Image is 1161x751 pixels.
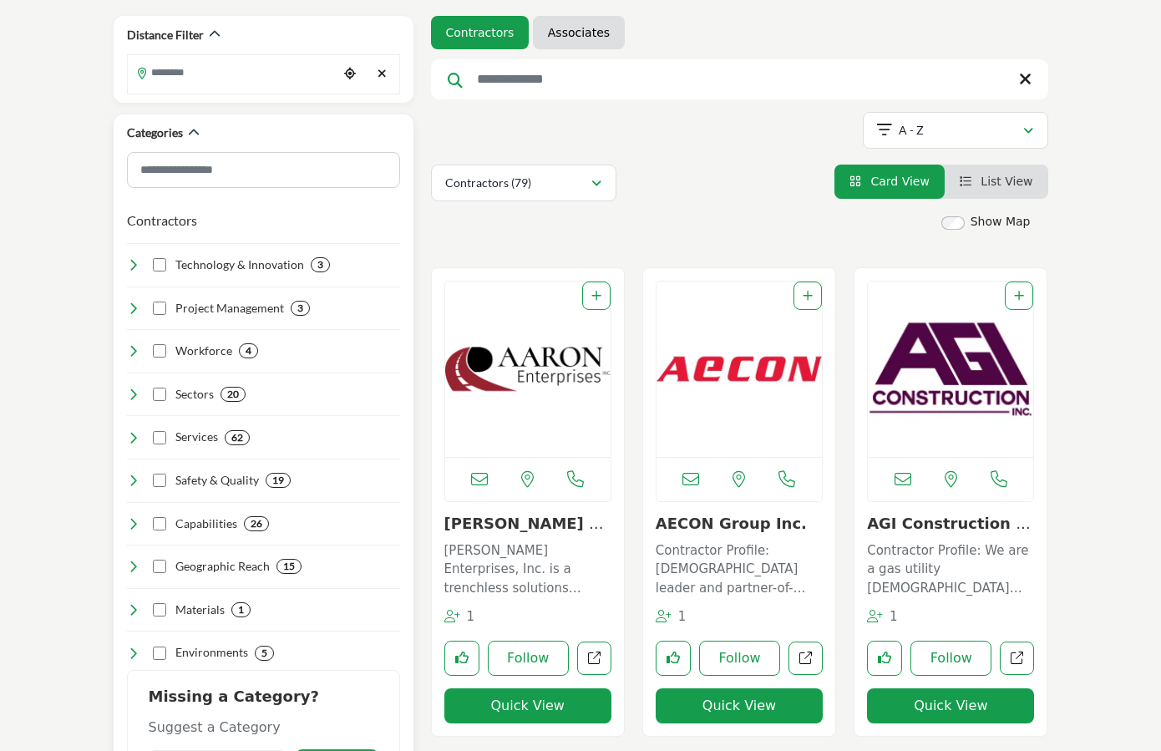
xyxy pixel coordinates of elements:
p: A - Z [899,122,924,139]
button: A - Z [863,112,1048,149]
h4: Materials: Expertise in handling, fabricating, and installing a wide range of pipeline materials ... [175,601,225,618]
a: View Card [849,175,930,188]
div: 62 Results For Services [225,430,250,445]
a: AGI Construction Inc... [867,515,1032,551]
h3: AGI Construction Inc. [867,515,1034,533]
h2: Distance Filter [127,27,204,43]
a: Open aecon-utilities-ltd in new tab [788,642,823,676]
input: Select Project Management checkbox [153,302,166,315]
div: 4 Results For Workforce [239,343,258,358]
a: Add To List [1014,289,1024,302]
span: 1 [890,609,898,624]
b: 3 [297,302,303,314]
img: AECON Group Inc. [657,282,822,457]
input: Select Sectors checkbox [153,388,166,401]
p: [PERSON_NAME] Enterprises, Inc. is a trenchless solutions contractor focusing on trenchless utili... [444,541,611,598]
b: 3 [317,259,323,271]
input: Search Keyword [431,59,1048,99]
div: 3 Results For Technology & Innovation [311,257,330,272]
button: Quick View [656,688,823,723]
div: 26 Results For Capabilities [244,516,269,531]
div: Choose your current location [337,56,362,92]
div: Followers [444,607,475,627]
input: Search Location [128,56,338,89]
input: Select Workforce checkbox [153,344,166,358]
button: Follow [699,641,780,676]
h3: Aaron Enterprises Inc. [444,515,611,533]
b: 20 [227,388,239,400]
div: 19 Results For Safety & Quality [266,473,291,488]
b: 26 [251,518,262,530]
a: Open Listing in new tab [657,282,822,457]
img: Aaron Enterprises Inc. [445,282,611,457]
a: Contractor Profile: We are a gas utility [DEMOGRAPHIC_DATA] employing over 300 workers and servic... [867,537,1034,598]
h4: Sectors: Serving multiple industries, including oil & gas, water, sewer, electric power, and tele... [175,386,214,403]
button: Like listing [656,641,691,676]
div: 1 Results For Materials [231,602,251,617]
h4: Services: Comprehensive offerings for pipeline construction, maintenance, and repair across vario... [175,429,218,445]
div: 3 Results For Project Management [291,301,310,316]
button: Contractors [127,211,197,231]
input: Select Environments checkbox [153,647,166,660]
li: List View [945,165,1048,199]
h4: Safety & Quality: Unwavering commitment to ensuring the highest standards of safety, compliance, ... [175,472,259,489]
li: Card View [834,165,945,199]
span: 1 [466,609,474,624]
b: 4 [246,345,251,357]
a: [PERSON_NAME] Enterprises In... [444,515,611,551]
button: Like listing [867,641,902,676]
a: Contractor Profile: [DEMOGRAPHIC_DATA] leader and partner-of-choice in construction and infrastru... [656,537,823,598]
a: AECON Group Inc. [656,515,807,532]
span: 1 [678,609,687,624]
span: Card View [870,175,929,188]
div: 5 Results For Environments [255,646,274,661]
p: Contractor Profile: [DEMOGRAPHIC_DATA] leader and partner-of-choice in construction and infrastru... [656,541,823,598]
div: Clear search location [370,56,394,92]
b: 62 [231,432,243,444]
button: Quick View [444,688,611,723]
h2: Categories [127,124,183,141]
h4: Capabilities: Specialized skills and equipment for executing complex projects using advanced tech... [175,515,237,532]
input: Select Safety & Quality checkbox [153,474,166,487]
h2: Missing a Category? [149,688,378,718]
a: Add To List [803,289,813,302]
label: Show Map [971,213,1031,231]
div: 20 Results For Sectors [221,387,246,402]
b: 19 [272,474,284,486]
a: Open agi-construction-inc in new tab [1000,642,1034,676]
a: Add To List [591,289,601,302]
h4: Geographic Reach: Extensive coverage across various regions, states, and territories to meet clie... [175,558,270,575]
span: Suggest a Category [149,719,281,735]
a: View List [960,175,1033,188]
input: Select Technology & Innovation checkbox [153,258,166,271]
h4: Workforce: Skilled, experienced, and diverse professionals dedicated to excellence in all aspects... [175,343,232,359]
input: Select Capabilities checkbox [153,517,166,530]
h4: Technology & Innovation: Leveraging cutting-edge tools, systems, and processes to optimize effici... [175,256,304,273]
button: Follow [910,641,991,676]
div: Followers [867,607,898,627]
a: Contractors [446,24,515,41]
img: AGI Construction Inc. [868,282,1033,457]
div: 15 Results For Geographic Reach [276,559,302,574]
div: Followers [656,607,687,627]
input: Select Services checkbox [153,431,166,444]
input: Select Geographic Reach checkbox [153,560,166,573]
button: Quick View [867,688,1034,723]
p: Contractors (79) [445,175,531,191]
h4: Project Management: Effective planning, coordination, and oversight to deliver projects on time, ... [175,300,284,317]
h3: AECON Group Inc. [656,515,823,533]
b: 1 [238,604,244,616]
b: 5 [261,647,267,659]
h4: Environments: Adaptability to diverse geographical, topographical, and environmental conditions f... [175,644,248,661]
span: List View [981,175,1032,188]
b: 15 [283,561,295,572]
button: Contractors (79) [431,165,616,201]
a: Associates [548,24,610,41]
a: Open aaron-enterprises-inc in new tab [577,642,611,676]
input: Search Category [127,152,400,188]
a: [PERSON_NAME] Enterprises, Inc. is a trenchless solutions contractor focusing on trenchless utili... [444,537,611,598]
p: Contractor Profile: We are a gas utility [DEMOGRAPHIC_DATA] employing over 300 workers and servic... [867,541,1034,598]
input: Select Materials checkbox [153,603,166,617]
a: Open Listing in new tab [445,282,611,457]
